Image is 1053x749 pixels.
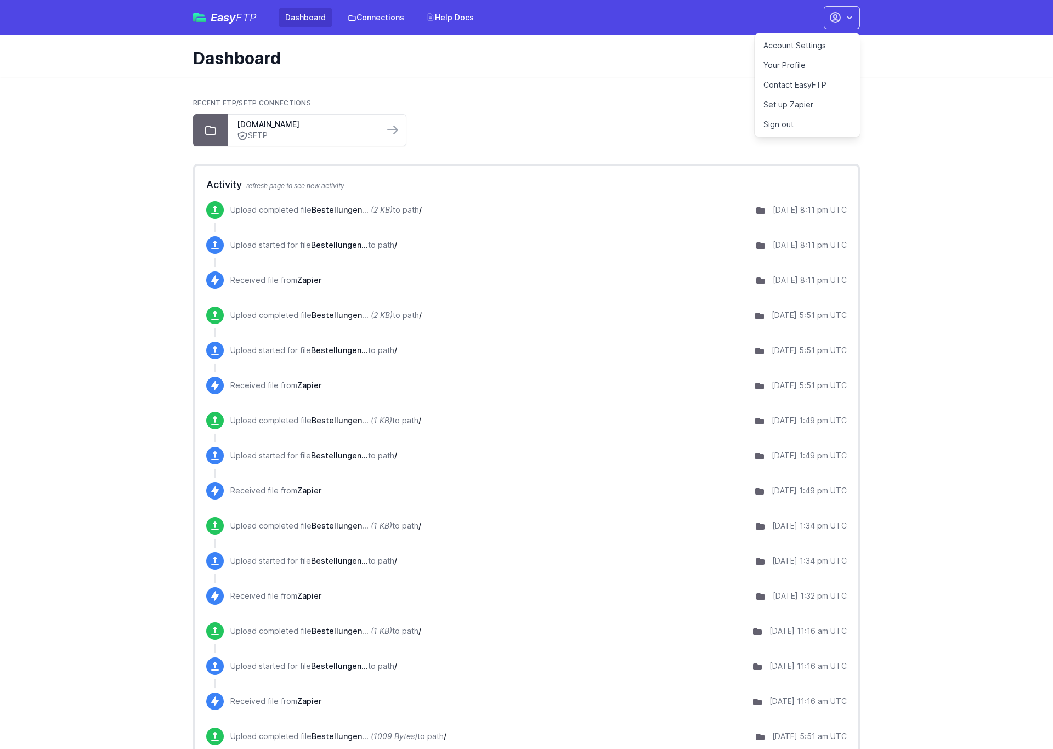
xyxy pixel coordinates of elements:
a: [DOMAIN_NAME] [237,119,375,130]
span: Bestellungen.csv [312,416,369,425]
i: (1009 Bytes) [371,731,417,741]
span: Zapier [297,381,321,390]
div: [DATE] 11:16 am UTC [769,696,847,707]
i: (2 KB) [371,205,393,214]
span: Zapier [297,696,321,706]
a: Connections [341,8,411,27]
p: Received file from [230,696,321,707]
a: Contact EasyFTP [755,75,860,95]
div: [DATE] 1:49 pm UTC [772,485,847,496]
span: / [418,416,421,425]
div: [DATE] 5:51 pm UTC [772,310,847,321]
span: / [394,661,397,671]
span: Bestellungen.csv [311,345,368,355]
span: / [418,521,421,530]
p: Upload started for file to path [230,450,397,461]
div: [DATE] 1:34 pm UTC [772,555,847,566]
a: SFTP [237,130,375,141]
span: Bestellungen.csv [312,731,369,741]
p: Upload started for file to path [230,345,397,356]
div: [DATE] 1:49 pm UTC [772,450,847,461]
p: Received file from [230,275,321,286]
p: Upload completed file to path [230,310,422,321]
span: Bestellungen.csv [312,205,369,214]
a: Dashboard [279,8,332,27]
a: Your Profile [755,55,860,75]
span: Bestellungen.csv [312,626,369,635]
i: (1 KB) [371,626,392,635]
h1: Dashboard [193,48,851,68]
span: Bestellungen.csv [312,521,369,530]
a: Help Docs [420,8,480,27]
p: Received file from [230,380,321,391]
i: (2 KB) [371,310,393,320]
span: Zapier [297,591,321,600]
div: [DATE] 11:16 am UTC [769,626,847,637]
span: refresh page to see new activity [246,181,344,190]
span: Bestellungen.csv [312,310,369,320]
div: [DATE] 8:11 pm UTC [773,275,847,286]
div: [DATE] 8:11 pm UTC [773,240,847,251]
span: / [419,205,422,214]
span: Zapier [297,486,321,495]
span: Bestellungen.csv [311,661,368,671]
a: EasyFTP [193,12,257,23]
span: FTP [236,11,257,24]
span: Zapier [297,275,321,285]
span: / [419,310,422,320]
div: [DATE] 5:51 pm UTC [772,380,847,391]
p: Upload started for file to path [230,555,397,566]
span: / [394,451,397,460]
div: [DATE] 5:51 pm UTC [772,345,847,356]
p: Received file from [230,591,321,602]
span: Easy [211,12,257,23]
div: [DATE] 1:34 pm UTC [772,520,847,531]
a: Sign out [755,115,860,134]
div: [DATE] 11:16 am UTC [769,661,847,672]
img: easyftp_logo.png [193,13,206,22]
h2: Recent FTP/SFTP Connections [193,99,860,107]
span: / [418,626,421,635]
span: Bestellungen.csv [311,240,368,249]
p: Upload started for file to path [230,661,397,672]
a: Set up Zapier [755,95,860,115]
p: Upload started for file to path [230,240,397,251]
i: (1 KB) [371,521,392,530]
p: Upload completed file to path [230,626,421,637]
span: / [394,240,397,249]
p: Upload completed file to path [230,520,421,531]
h2: Activity [206,177,847,192]
p: Upload completed file to path [230,731,446,742]
p: Received file from [230,485,321,496]
div: [DATE] 8:11 pm UTC [773,205,847,215]
div: [DATE] 1:49 pm UTC [772,415,847,426]
i: (1 KB) [371,416,392,425]
span: / [394,345,397,355]
a: Account Settings [755,36,860,55]
span: / [444,731,446,741]
p: Upload completed file to path [230,205,422,215]
span: Bestellungen.csv [311,556,368,565]
p: Upload completed file to path [230,415,421,426]
span: / [394,556,397,565]
div: [DATE] 5:51 am UTC [772,731,847,742]
span: Bestellungen.csv [311,451,368,460]
div: [DATE] 1:32 pm UTC [773,591,847,602]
